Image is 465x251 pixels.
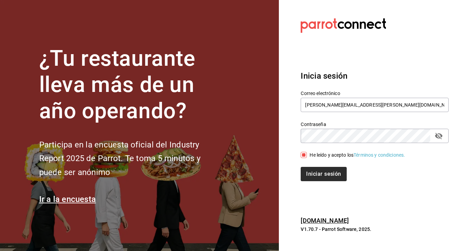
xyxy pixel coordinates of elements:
button: passwordField [433,130,445,142]
a: [DOMAIN_NAME] [301,217,349,224]
label: Contraseña [301,122,449,127]
h3: Inicia sesión [301,70,449,82]
h2: Participa en la encuesta oficial del Industry Report 2025 de Parrot. Te toma 5 minutos y puede se... [39,138,223,179]
p: V1.70.7 - Parrot Software, 2025. [301,226,449,233]
button: Iniciar sesión [301,167,346,181]
a: Ir a la encuesta [39,194,96,204]
h1: ¿Tu restaurante lleva más de un año operando? [39,46,223,124]
label: Correo electrónico [301,91,449,96]
div: He leído y acepto los [310,152,405,159]
a: Términos y condiciones. [354,152,405,158]
input: Ingresa tu correo electrónico [301,98,449,112]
